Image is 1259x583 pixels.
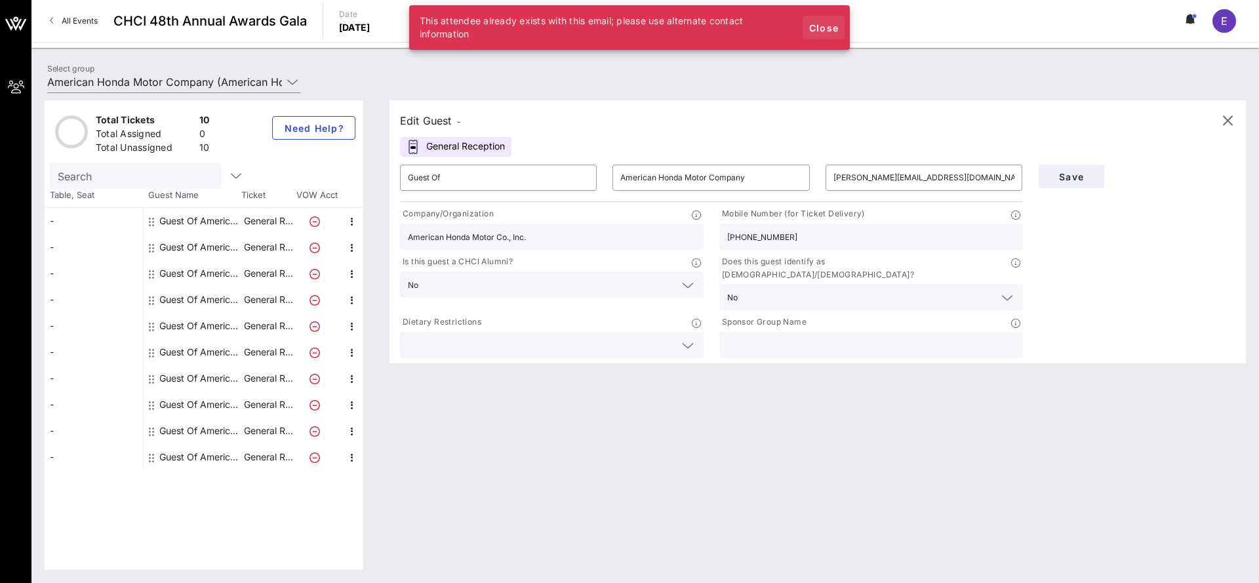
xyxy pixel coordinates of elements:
div: No [400,271,704,298]
div: Guest Of American Honda Motor Company [159,418,242,444]
span: CHCI 48th Annual Awards Gala [113,11,307,31]
div: Guest Of American Honda Motor Company [159,392,242,418]
button: Close [803,16,845,39]
div: - [45,287,143,313]
p: Dietary Restrictions [400,315,481,329]
div: No [727,293,738,302]
span: All Events [62,16,98,26]
p: General R… [242,287,294,313]
label: Select group [47,64,94,73]
div: 10 [199,141,210,157]
p: General R… [242,365,294,392]
div: - [45,234,143,260]
div: E [1212,9,1236,33]
span: This attendee already exists with this email; please use alternate contact information [420,15,744,39]
a: All Events [42,10,106,31]
input: First Name* [408,167,589,188]
div: No [719,284,1023,310]
p: General R… [242,392,294,418]
div: Guest Of American Honda Motor Company [159,260,242,287]
div: - [45,365,143,392]
div: 0 [199,127,210,144]
div: Guest Of American Honda Motor Company [159,287,242,313]
div: Guest Of American Honda Motor Company [159,365,242,392]
div: - [45,260,143,287]
div: - [45,339,143,365]
div: - [45,392,143,418]
div: Guest Of American Honda Motor Company [159,444,242,470]
p: Mobile Number (for Ticket Delivery) [719,207,865,221]
div: - [45,418,143,444]
input: Last Name* [620,167,801,188]
div: - [45,444,143,470]
div: Guest Of American Honda Motor Company [159,234,242,260]
span: Close [808,22,839,33]
p: Is this guest a CHCI Alumni? [400,255,513,269]
div: 10 [199,113,210,130]
span: E [1221,14,1228,28]
p: General R… [242,313,294,339]
p: General R… [242,444,294,470]
div: - [45,313,143,339]
span: Save [1049,171,1094,182]
span: VOW Acct [294,189,340,202]
p: Company/Organization [400,207,494,221]
span: Guest Name [143,189,241,202]
div: Total Unassigned [96,141,194,157]
div: No [408,281,418,290]
div: Guest Of American Honda Motor Company [159,339,242,365]
p: Date [339,8,370,21]
p: [DATE] [339,21,370,34]
div: Guest Of American Honda Motor Company [159,313,242,339]
div: Edit Guest [400,111,461,130]
p: General R… [242,339,294,365]
p: General R… [242,208,294,234]
span: Ticket [241,189,294,202]
div: General Reception [400,137,511,157]
span: Need Help? [283,123,344,134]
p: General R… [242,234,294,260]
span: - [457,117,461,127]
div: Total Assigned [96,127,194,144]
button: Need Help? [272,116,355,140]
p: General R… [242,260,294,287]
div: Guest Of American Honda Motor Company [159,208,242,234]
p: Does this guest identify as [DEMOGRAPHIC_DATA]/[DEMOGRAPHIC_DATA]? [719,255,1011,281]
span: Table, Seat [45,189,143,202]
p: General R… [242,418,294,444]
input: Email* [833,167,1014,188]
div: - [45,208,143,234]
button: Save [1039,165,1104,188]
div: Total Tickets [96,113,194,130]
p: Sponsor Group Name [719,315,807,329]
